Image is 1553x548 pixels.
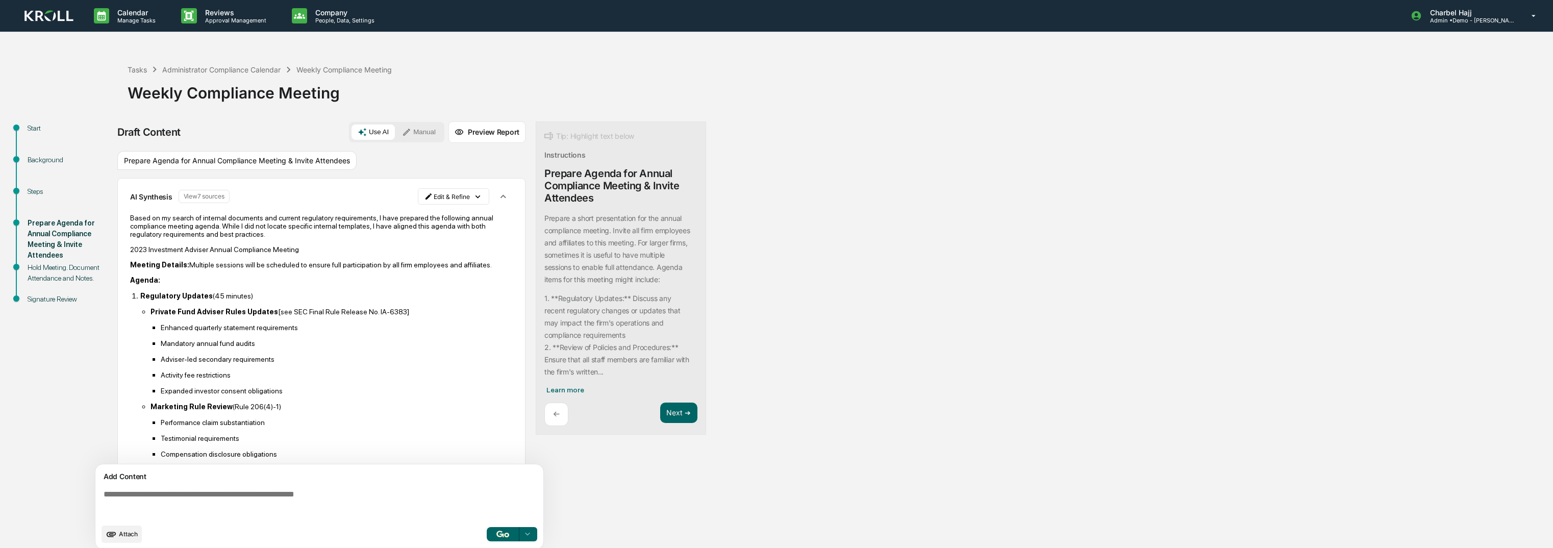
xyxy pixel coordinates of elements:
[117,126,181,138] div: Draft Content
[130,261,189,269] strong: Meeting Details:
[197,17,271,24] p: Approval Management
[28,123,111,134] div: Start
[102,526,142,543] button: upload document
[24,10,73,22] img: logo
[161,418,513,427] p: Performance claim substantiation
[197,8,271,17] p: Reviews
[396,124,442,140] button: Manual
[496,531,509,537] img: Go
[140,292,513,300] p: (45 minutes)
[418,188,489,205] button: Edit & Refine
[28,218,111,261] div: Prepare Agenda for Annual Compliance Meeting & Invite Attendees
[140,292,213,300] strong: Regulatory Updates
[161,387,513,395] p: Expanded investor consent obligations
[307,8,380,17] p: Company
[109,8,161,17] p: Calendar
[546,386,584,394] span: Learn more
[1520,514,1548,542] iframe: Open customer support
[179,190,230,203] button: View7 sources
[161,434,513,442] p: Testimonial requirements
[151,308,278,316] strong: Private Fund Adviser Rules Updates
[151,403,513,411] p: (Rule 206(4)-1)
[117,151,357,170] div: Prepare Agenda for Annual Compliance Meeting & Invite Attendees
[448,121,525,143] button: Preview Report
[119,530,138,538] span: Attach
[1422,17,1517,24] p: Admin • Demo - [PERSON_NAME]
[28,155,111,165] div: Background
[28,262,111,284] div: Hold Meeting. Document Attendance and Notes.
[151,403,233,411] strong: Marketing Rule Review
[544,130,634,142] div: Tip: Highlight text below
[128,76,1548,102] div: Weekly Compliance Meeting
[161,339,513,347] p: Mandatory annual fund audits
[352,124,395,140] button: Use AI
[130,214,513,238] p: Based on my search of internal documents and current regulatory requirements, I have prepared the...
[544,167,697,204] div: Prepare Agenda for Annual Compliance Meeting & Invite Attendees
[161,371,513,379] p: Activity fee restrictions
[130,245,513,254] h3: 2023 Investment Adviser Annual Compliance Meeting
[128,65,147,74] div: Tasks
[161,355,513,363] p: Adviser-led secondary requirements
[544,292,693,378] code: 1. **Regulatory Updates:** Discuss any recent regulatory changes or updates that may impact the f...
[130,261,513,269] p: Multiple sessions will be scheduled to ensure full participation by all firm employees and affili...
[151,308,513,316] p: [see SEC Final Rule Release No. IA-6383]
[28,294,111,305] div: Signature Review
[544,214,690,284] p: Prepare a short presentation for the annual compliance meeting. Invite all firm employees and aff...
[487,527,519,541] button: Go
[660,403,697,424] button: Next ➔
[28,186,111,197] div: Steps
[161,323,513,332] p: Enhanced quarterly statement requirements
[544,151,586,159] div: Instructions
[161,450,513,458] p: Compensation disclosure obligations
[307,17,380,24] p: People, Data, Settings
[102,470,537,483] div: Add Content
[109,17,161,24] p: Manage Tasks
[130,192,172,201] p: AI Synthesis
[130,276,160,284] strong: Agenda:
[553,409,560,419] p: ←
[162,65,281,74] div: Administrator Compliance Calendar
[296,65,392,74] div: Weekly Compliance Meeting
[1422,8,1517,17] p: Charbel Hajj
